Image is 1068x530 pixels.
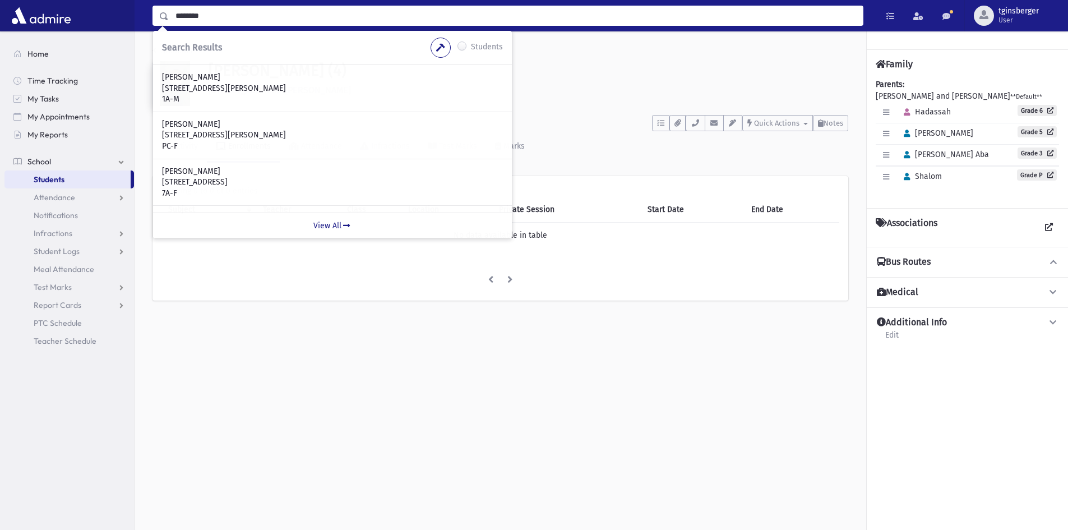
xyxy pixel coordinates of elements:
span: My Appointments [27,112,90,122]
span: User [998,16,1039,25]
h4: Additional Info [877,317,947,329]
span: Quick Actions [754,119,799,127]
p: [STREET_ADDRESS] [162,177,503,188]
span: PTC Schedule [34,318,82,328]
a: Grade P [1017,169,1057,181]
a: Grade 6 [1018,105,1057,116]
h4: Bus Routes [877,256,931,268]
span: My Tasks [27,94,59,104]
p: 7A-F [162,188,503,199]
b: Parents: [876,80,904,89]
button: Bus Routes [876,256,1059,268]
p: PC-F [162,141,503,152]
span: Notifications [34,210,78,220]
a: Grade 3 [1018,148,1057,159]
span: Time Tracking [27,76,78,86]
a: [PERSON_NAME] [STREET_ADDRESS] 7A-F [162,166,503,199]
span: My Reports [27,130,68,140]
input: Search [169,6,863,26]
a: PTC Schedule [4,314,134,332]
a: Notifications [4,206,134,224]
h6: [STREET_ADDRESS][PERSON_NAME] [209,85,848,95]
a: Grade 5 [1018,126,1057,137]
th: Private Session [492,197,641,223]
a: Activity [152,131,207,163]
span: Search Results [162,42,222,53]
a: Students [152,46,193,56]
p: 1A-M [162,94,503,105]
button: Medical [876,287,1059,298]
a: Home [4,45,134,63]
span: Home [27,49,49,59]
a: School [4,153,134,170]
span: Student Logs [34,246,80,256]
a: [PERSON_NAME] [STREET_ADDRESS][PERSON_NAME] PC-F [162,119,503,152]
button: Additional Info [876,317,1059,329]
th: End Date [745,197,839,223]
a: Test Marks [4,278,134,296]
span: Report Cards [34,300,81,310]
a: [PERSON_NAME] [STREET_ADDRESS][PERSON_NAME] 1A-M [162,72,503,105]
span: Students [34,174,64,185]
a: Meal Attendance [4,260,134,278]
th: Start Date [641,197,745,223]
p: [PERSON_NAME] [162,119,503,130]
span: Attendance [34,192,75,202]
span: Infractions [34,228,72,238]
a: Edit [885,329,899,349]
button: Quick Actions [742,115,813,131]
span: Meal Attendance [34,264,94,274]
a: Students [4,170,131,188]
a: View all Associations [1039,218,1059,238]
h4: Medical [877,287,918,298]
p: [PERSON_NAME] [162,166,503,177]
div: [PERSON_NAME] and [PERSON_NAME] [876,79,1059,199]
h4: Associations [876,218,937,238]
span: tginsberger [998,7,1039,16]
a: My Reports [4,126,134,144]
label: Students [471,41,503,54]
span: Hadassah [899,107,951,117]
a: Teacher Schedule [4,332,134,350]
img: AdmirePro [9,4,73,27]
a: My Tasks [4,90,134,108]
h4: Family [876,59,913,70]
a: Student Logs [4,242,134,260]
span: Notes [824,119,843,127]
span: [PERSON_NAME] Aba [899,150,989,159]
span: [PERSON_NAME] [899,128,973,138]
span: Test Marks [34,282,72,292]
button: Notes [813,115,848,131]
a: Report Cards [4,296,134,314]
p: [STREET_ADDRESS][PERSON_NAME] [162,83,503,94]
p: [PERSON_NAME] [162,72,503,83]
span: Shalom [899,172,942,181]
p: [STREET_ADDRESS][PERSON_NAME] [162,130,503,141]
a: Attendance [4,188,134,206]
span: Teacher Schedule [34,336,96,346]
nav: breadcrumb [152,45,193,61]
a: My Appointments [4,108,134,126]
div: Marks [501,141,525,151]
a: Time Tracking [4,72,134,90]
span: School [27,156,51,167]
h1: [PERSON_NAME] (4) [209,61,848,80]
a: Infractions [4,224,134,242]
a: View All [153,213,512,238]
